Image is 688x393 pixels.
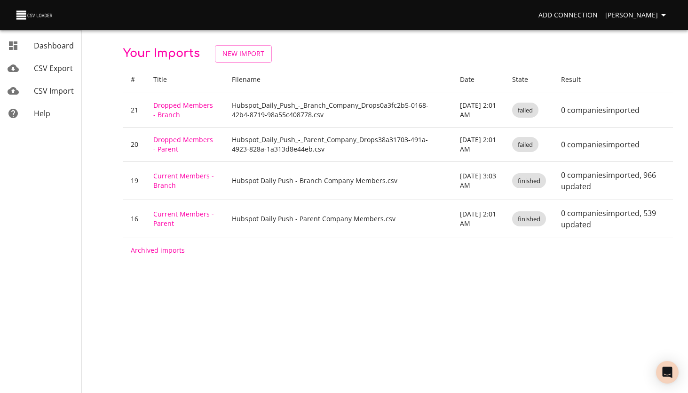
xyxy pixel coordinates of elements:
[224,161,452,200] td: Hubspot Daily Push - Branch Company Members.csv
[452,93,504,127] td: [DATE] 2:01 AM
[153,135,213,153] a: Dropped Members - Parent
[224,66,452,93] th: Filename
[153,171,214,190] a: Current Members - Branch
[123,47,200,60] span: Your Imports
[15,8,55,22] img: CSV Loader
[224,93,452,127] td: Hubspot_Daily_Push_-_Branch_Company_Drops0a3fc2b5-0168-42b4-8719-98a55c408778.csv
[452,66,504,93] th: Date
[34,40,74,51] span: Dashboard
[538,9,598,21] span: Add Connection
[131,246,185,255] a: Archived imports
[505,66,554,93] th: State
[512,140,538,149] span: failed
[512,215,546,224] span: finished
[34,108,50,119] span: Help
[123,66,146,93] th: #
[123,127,146,161] td: 20
[535,7,601,24] a: Add Connection
[34,63,73,73] span: CSV Export
[605,9,669,21] span: [PERSON_NAME]
[656,361,679,384] div: Open Intercom Messenger
[512,106,538,115] span: failed
[561,104,665,116] p: 0 companies imported
[222,48,264,60] span: New Import
[224,200,452,238] td: Hubspot Daily Push - Parent Company Members.csv
[153,209,214,228] a: Current Members - Parent
[452,161,504,200] td: [DATE] 3:03 AM
[561,139,665,150] p: 0 companies imported
[215,45,272,63] a: New Import
[561,208,665,230] p: 0 companies imported , 539 updated
[224,127,452,161] td: Hubspot_Daily_Push_-_Parent_Company_Drops38a31703-491a-4923-828a-1a313d8e44eb.csv
[601,7,673,24] button: [PERSON_NAME]
[153,101,213,119] a: Dropped Members - Branch
[452,200,504,238] td: [DATE] 2:01 AM
[123,161,146,200] td: 19
[512,176,546,185] span: finished
[561,169,665,192] p: 0 companies imported , 966 updated
[452,127,504,161] td: [DATE] 2:01 AM
[146,66,224,93] th: Title
[34,86,74,96] span: CSV Import
[554,66,673,93] th: Result
[123,200,146,238] td: 16
[123,93,146,127] td: 21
